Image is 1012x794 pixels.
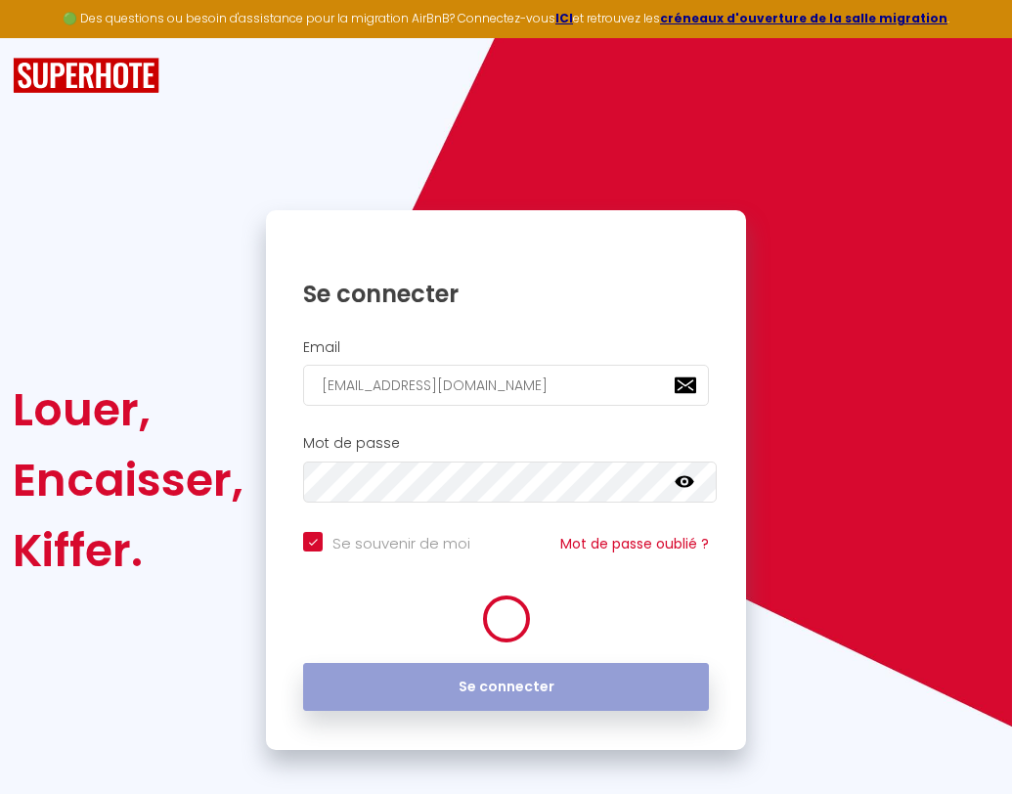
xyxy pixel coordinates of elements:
img: SuperHote logo [13,58,159,94]
button: Ouvrir le widget de chat LiveChat [16,8,74,66]
h2: Mot de passe [303,435,709,452]
a: créneaux d'ouverture de la salle migration [660,10,947,26]
a: Mot de passe oublié ? [560,534,709,553]
h2: Email [303,339,709,356]
div: Louer, [13,375,243,445]
button: Se connecter [303,663,709,712]
div: Encaisser, [13,445,243,515]
h1: Se connecter [303,279,709,309]
a: ICI [555,10,573,26]
input: Ton Email [303,365,709,406]
div: Kiffer. [13,515,243,586]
